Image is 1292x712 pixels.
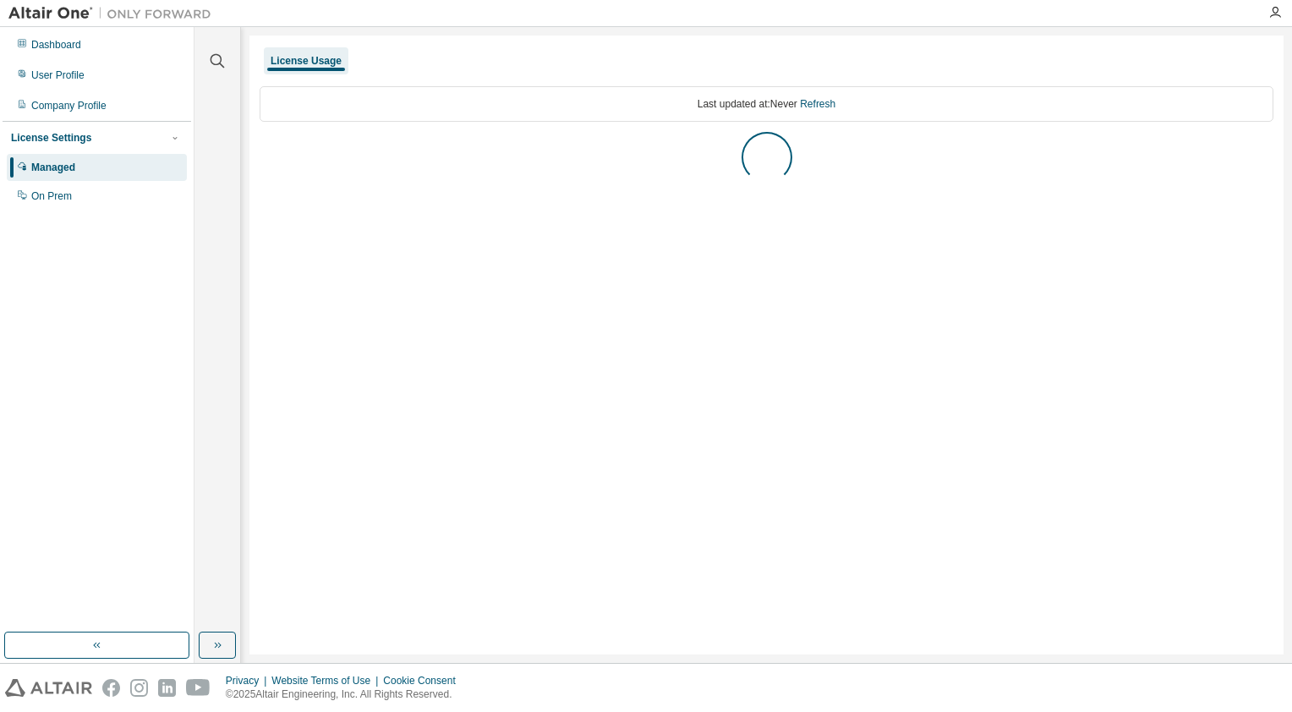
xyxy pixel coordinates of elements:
div: On Prem [31,189,72,203]
img: Altair One [8,5,220,22]
div: Company Profile [31,99,107,112]
img: linkedin.svg [158,679,176,697]
div: Privacy [226,674,271,687]
img: instagram.svg [130,679,148,697]
p: © 2025 Altair Engineering, Inc. All Rights Reserved. [226,687,466,702]
div: User Profile [31,68,85,82]
div: Last updated at: Never [260,86,1273,122]
div: Managed [31,161,75,174]
img: facebook.svg [102,679,120,697]
a: Refresh [800,98,835,110]
div: Website Terms of Use [271,674,383,687]
div: License Settings [11,131,91,145]
div: Dashboard [31,38,81,52]
div: License Usage [271,54,342,68]
img: altair_logo.svg [5,679,92,697]
img: youtube.svg [186,679,211,697]
div: Cookie Consent [383,674,465,687]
